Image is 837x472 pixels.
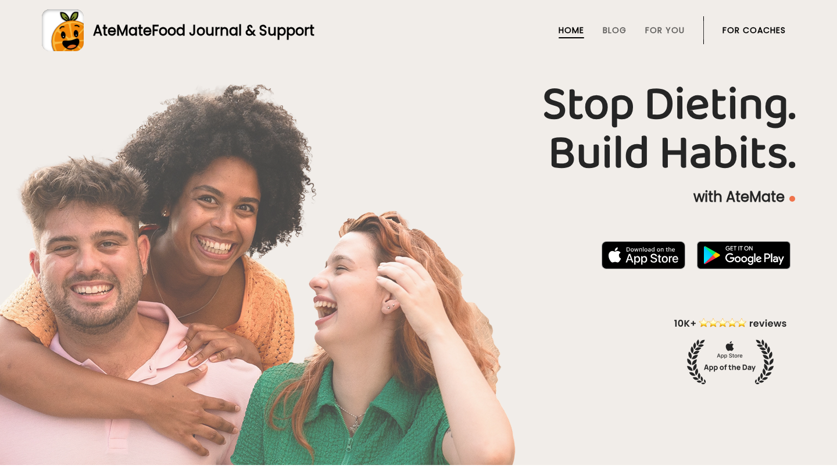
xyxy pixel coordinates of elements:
h1: Stop Dieting. Build Habits. [42,81,795,178]
a: For You [645,26,685,35]
div: AteMate [84,20,314,41]
img: badge-download-apple.svg [602,241,685,269]
a: For Coaches [722,26,786,35]
a: AteMateFood Journal & Support [42,9,795,51]
img: badge-download-google.png [697,241,791,269]
a: Blog [603,26,627,35]
p: with AteMate [42,188,795,206]
a: Home [559,26,584,35]
img: home-hero-appoftheday.png [666,316,795,384]
span: Food Journal & Support [152,21,314,40]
